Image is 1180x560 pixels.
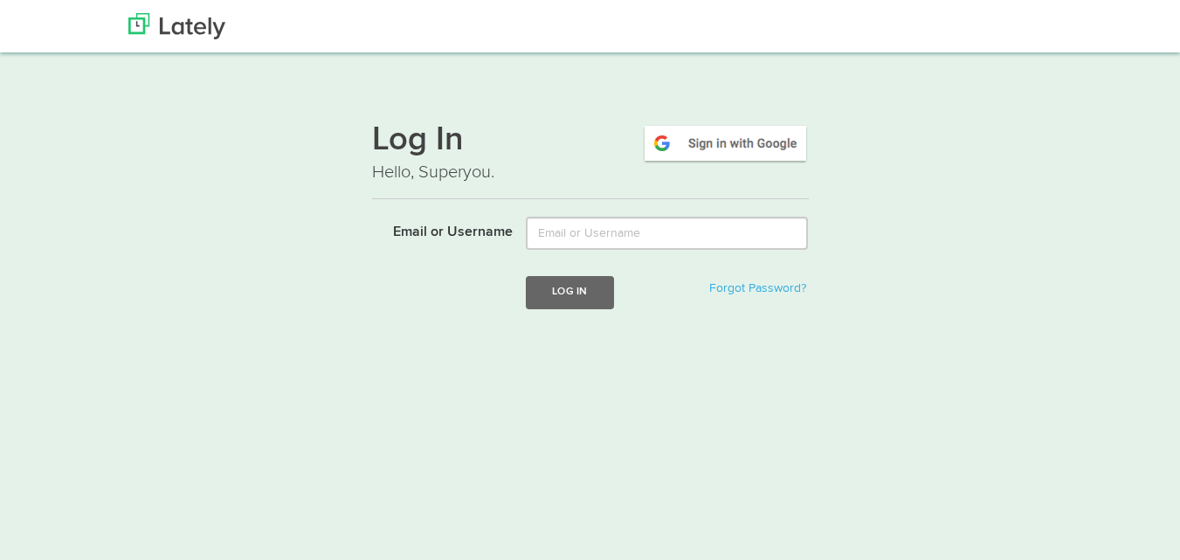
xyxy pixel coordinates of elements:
[526,276,613,308] button: Log In
[128,13,225,39] img: Lately
[709,282,806,294] a: Forgot Password?
[372,123,809,160] h1: Log In
[359,217,514,243] label: Email or Username
[526,217,808,250] input: Email or Username
[372,160,809,185] p: Hello, Superyou.
[642,123,809,163] img: google-signin.png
